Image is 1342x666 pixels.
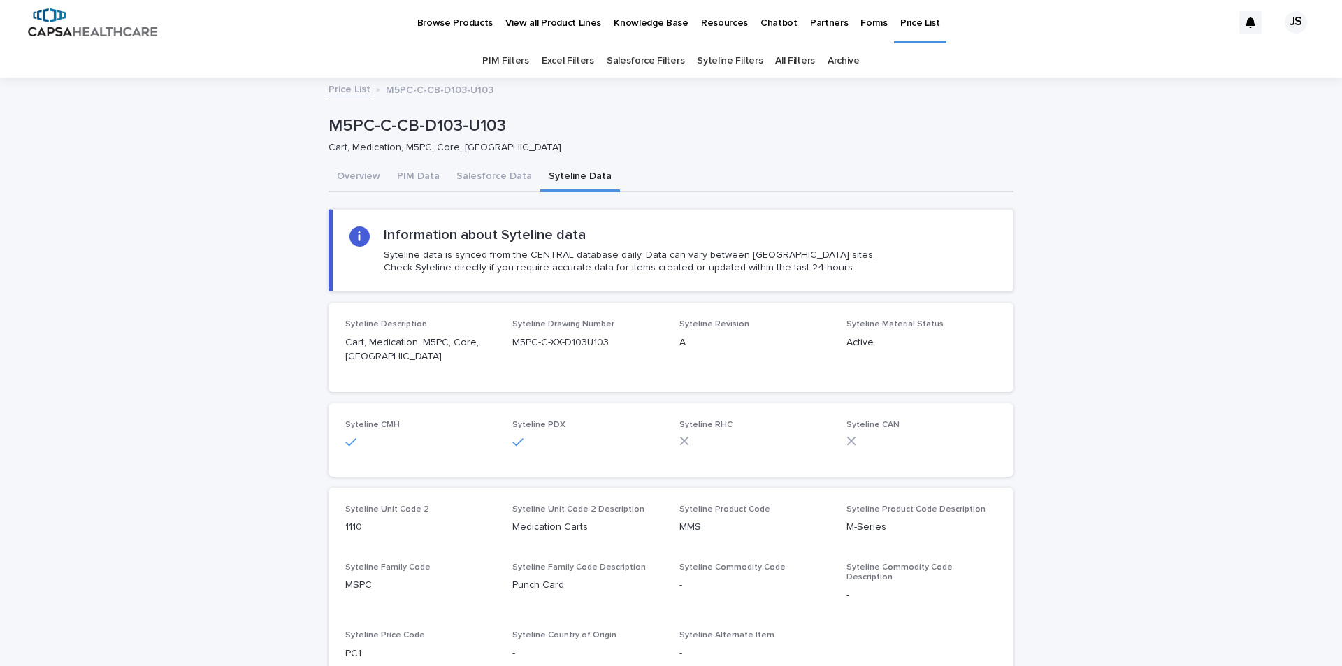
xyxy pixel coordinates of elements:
span: Syteline Family Code [345,563,431,572]
span: Syteline Country of Origin [512,631,616,639]
p: Medication Carts [512,520,663,535]
span: Syteline Alternate Item [679,631,774,639]
span: Syteline Product Code [679,505,770,514]
span: Syteline Material Status [846,320,944,328]
span: Syteline CAN [846,421,900,429]
span: Syteline PDX [512,421,565,429]
p: Punch Card [512,578,663,593]
button: Overview [329,163,389,192]
span: Syteline RHC [679,421,733,429]
a: PIM Filters [482,45,529,78]
span: Syteline Price Code [345,631,425,639]
p: M-Series [846,520,997,535]
p: - [512,646,663,661]
p: Syteline data is synced from the CENTRAL database daily. Data can vary between [GEOGRAPHIC_DATA] ... [384,249,875,274]
span: Syteline Revision [679,320,749,328]
p: MSPC [345,578,496,593]
p: PC1 [345,646,496,661]
a: All Filters [775,45,815,78]
img: B5p4sRfuTuC72oLToeu7 [28,8,157,36]
span: Syteline Drawing Number [512,320,614,328]
p: - [679,578,830,593]
span: Syteline Product Code Description [846,505,986,514]
p: MMS [679,520,830,535]
p: Active [846,335,997,350]
span: Syteline Commodity Code Description [846,563,953,581]
span: Syteline Family Code Description [512,563,646,572]
p: 1110 [345,520,496,535]
a: Excel Filters [542,45,594,78]
p: M5PC-C-CB-D103-U103 [386,81,493,96]
a: Salesforce Filters [607,45,684,78]
span: Syteline Unit Code 2 Description [512,505,644,514]
a: Syteline Filters [697,45,763,78]
button: Syteline Data [540,163,620,192]
p: Cart, Medication, M5PC, Core, [GEOGRAPHIC_DATA] [345,335,496,365]
p: - [679,646,830,661]
span: Syteline Unit Code 2 [345,505,429,514]
p: - [846,588,997,603]
p: M5PC-C-CB-D103-U103 [329,116,1008,136]
p: M5PC-C-XX-D103U103 [512,335,663,350]
p: Cart, Medication, M5PC, Core, [GEOGRAPHIC_DATA] [329,142,1002,154]
span: Syteline Description [345,320,427,328]
button: Salesforce Data [448,163,540,192]
span: Syteline CMH [345,421,400,429]
h2: Information about Syteline data [384,226,586,243]
p: A [679,335,830,350]
a: Price List [329,80,370,96]
div: JS [1285,11,1307,34]
span: Syteline Commodity Code [679,563,786,572]
button: PIM Data [389,163,448,192]
a: Archive [828,45,860,78]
